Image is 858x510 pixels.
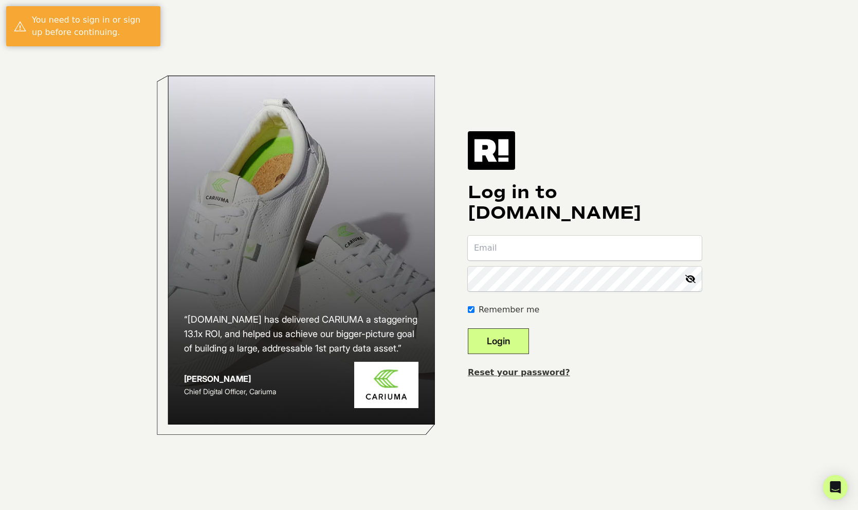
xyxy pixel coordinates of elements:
[468,182,702,223] h1: Log in to [DOMAIN_NAME]
[468,131,515,169] img: Retention.com
[184,312,418,356] h2: “[DOMAIN_NAME] has delivered CARIUMA a staggering 13.1x ROI, and helped us achieve our bigger-pic...
[354,362,418,409] img: Cariuma
[468,367,570,377] a: Reset your password?
[479,304,539,316] label: Remember me
[468,236,702,260] input: Email
[468,328,529,354] button: Login
[184,374,251,384] strong: [PERSON_NAME]
[823,475,848,500] div: Open Intercom Messenger
[32,14,153,39] div: You need to sign in or sign up before continuing.
[184,387,276,396] span: Chief Digital Officer, Cariuma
